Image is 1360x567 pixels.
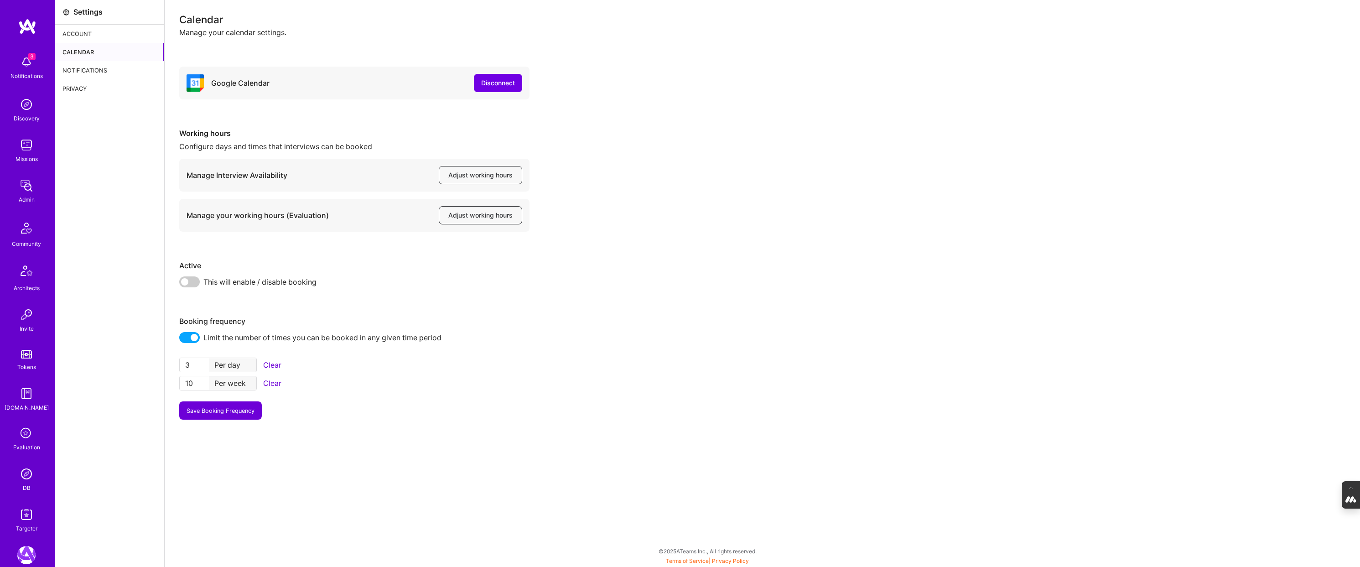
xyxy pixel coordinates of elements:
div: Calendar [179,15,1345,24]
div: Discovery [14,114,40,123]
div: Per week [209,376,256,390]
div: DB [23,483,31,493]
img: tokens [21,350,32,359]
img: admin teamwork [17,177,36,195]
div: Per day [209,358,256,372]
img: Admin Search [17,465,36,483]
button: Save Booking Frequency [179,401,262,420]
span: Limit the number of times you can be booked in any given time period [203,332,441,343]
button: Clear [260,376,284,390]
div: Targeter [16,524,37,533]
button: Adjust working hours [439,166,522,184]
div: [DOMAIN_NAME] [5,403,49,412]
i: icon SelectionTeam [18,425,35,442]
span: 3 [28,53,36,60]
div: Architects [14,283,40,293]
div: Notifications [55,61,164,79]
img: Skill Targeter [17,505,36,524]
img: discovery [17,95,36,114]
div: Active [179,261,529,270]
div: Account [55,25,164,43]
div: Admin [19,195,35,204]
img: teamwork [17,136,36,154]
i: icon Google [187,74,204,92]
div: Tokens [17,362,36,372]
div: Manage Interview Availability [187,171,287,180]
div: Working hours [179,129,529,138]
span: Adjust working hours [448,171,513,180]
div: Invite [20,324,34,333]
span: | [666,557,749,564]
img: Architects [16,261,37,283]
i: icon Settings [62,9,70,16]
div: Evaluation [13,442,40,452]
div: Manage your working hours (Evaluation) [187,211,329,220]
div: Privacy [55,79,164,98]
img: Community [16,217,37,239]
a: A.Team: Leading A.Team's Marketing & DemandGen [15,546,38,564]
div: Settings [73,7,103,17]
img: Invite [17,306,36,324]
div: Notifications [10,71,43,81]
div: Disconnect [481,78,515,88]
span: Adjust working hours [448,211,513,220]
img: logo [18,18,36,35]
img: bell [17,53,36,71]
img: guide book [17,385,36,403]
div: © 2025 ATeams Inc., All rights reserved. [55,540,1360,562]
button: Disconnect [474,74,522,92]
div: Calendar [55,43,164,61]
div: Missions [16,154,38,164]
button: Clear [260,358,284,372]
button: Adjust working hours [439,206,522,224]
div: Community [12,239,41,249]
div: Configure days and times that interviews can be booked [179,142,529,151]
span: This will enable / disable booking [203,276,317,287]
div: Google Calendar [211,78,270,88]
a: Terms of Service [666,557,709,564]
div: Manage your calendar settings. [179,28,1345,37]
img: A.Team: Leading A.Team's Marketing & DemandGen [17,546,36,564]
a: Privacy Policy [712,557,749,564]
div: Booking frequency [179,317,529,326]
